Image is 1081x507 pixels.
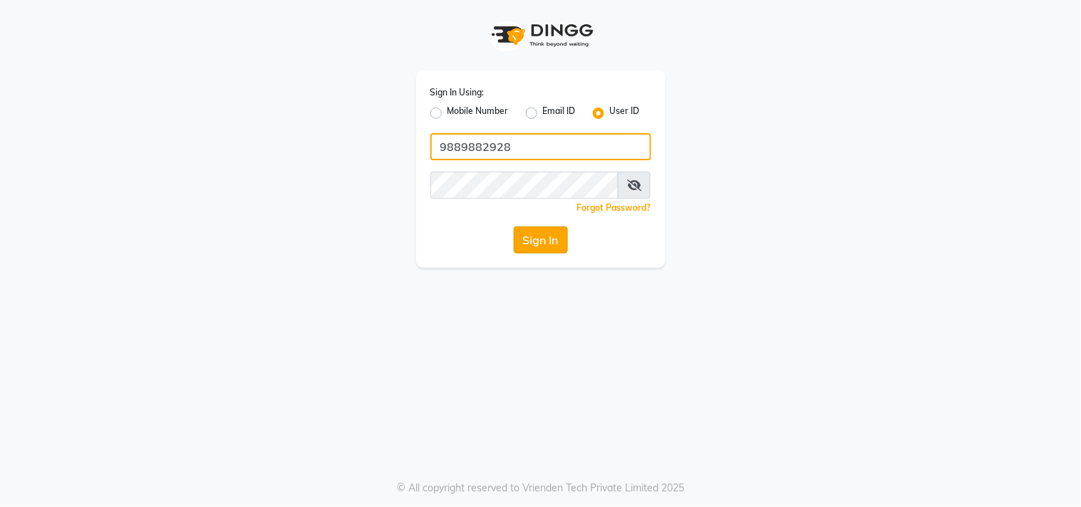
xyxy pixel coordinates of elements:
img: logo1.svg [484,14,598,56]
label: Sign In Using: [430,86,485,99]
label: Email ID [543,105,576,122]
input: Username [430,133,651,160]
input: Username [430,172,619,199]
button: Sign In [514,226,568,254]
label: User ID [610,105,640,122]
label: Mobile Number [448,105,509,122]
a: Forgot Password? [577,202,651,213]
